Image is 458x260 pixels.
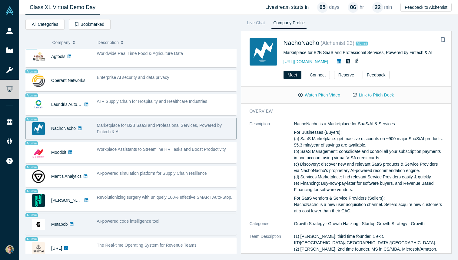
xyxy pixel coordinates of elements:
[25,189,38,193] span: Alumni
[97,243,197,248] span: The Real-time Operating System for Revenue Teams
[250,108,435,114] h3: overview
[25,141,38,145] span: Alumni
[284,59,328,64] a: [URL][DOMAIN_NAME]
[329,4,339,11] p: days
[363,71,390,79] button: Feedback
[294,195,443,214] p: For SaaS vendors & Service Providers (Sellers): NachoNacho is a new user acquisition channel. Sel...
[51,222,68,227] a: Metabob
[25,19,65,30] button: All Categories
[250,38,277,66] img: NachoNacho's Logo
[51,150,66,155] a: Moodbit
[97,123,222,134] span: Marketplace for B2B SaaS and Professional Services, Powered by Fintech & AI
[98,36,232,49] button: Description
[5,6,14,15] img: Alchemist Vault Logo
[51,126,76,131] a: NachoNacho
[25,165,38,169] span: Alumni
[5,245,14,254] img: Dennis Nenno's Account
[25,117,38,121] span: Alumni
[97,75,169,80] span: Enterprise AI security and data privacy
[439,36,447,44] button: Bookmark
[271,19,307,29] a: Company Profile
[32,242,45,255] img: Spiky.ai's Logo
[51,102,137,107] a: Laundris Autonomous Inventory Management
[25,213,38,217] span: Alumni
[294,129,443,193] p: For Businesses (Buyers): (a) SaaS Marketplace: get massive discounts on ~900 major SaaS/AI produc...
[356,42,368,46] span: Alumni
[320,40,354,46] small: ( Alchemist 23 )
[25,237,38,241] span: Alumni
[98,36,119,49] span: Description
[400,3,452,12] button: Feedback to Alchemist
[250,121,294,221] dt: Description
[284,39,320,46] a: NachoNacho
[32,194,45,207] img: Hubly Surgical's Logo
[97,99,207,104] span: AI + Supply Chain for Hospitality and Healthcare Industries
[284,49,443,56] div: Marketplace for B2B SaaS and Professional Services, Powered by Fintech & AI
[284,71,301,79] button: Meet
[51,174,81,179] a: Mantis Analytics
[372,2,383,13] div: 22
[292,90,347,100] button: Watch Pitch Video
[32,146,45,159] img: Moodbit's Logo
[25,93,38,97] span: Alumni
[245,19,267,29] a: Live Chat
[51,246,62,251] a: [URL]
[25,0,100,15] a: Class XL Virtual Demo Day
[347,90,400,100] a: Link to Pitch Deck
[52,36,71,49] span: Company
[25,69,38,73] span: Alumni
[384,4,392,11] p: min
[32,218,45,231] img: Metabob's Logo
[97,147,226,152] span: Workplace Assistants to Streamline HR Tasks and Boost Productivity
[294,121,443,127] p: NachoNacho is a Marketplace for SaaS/AI & Services
[32,50,45,63] img: Agtools's Logo
[97,195,232,200] span: Revolutionizing surgery with uniquely 100% effective SMART Auto-Stop.
[32,74,45,87] img: Operant Networks's Logo
[32,98,45,111] img: Laundris Autonomous Inventory Management's Logo
[294,221,425,226] span: Growth Strategy · Growth Hacking · Startup Growth Strategy · Growth
[348,2,358,13] div: 06
[97,51,183,56] span: Worldwide Real Time Food & Agriculture Data
[360,4,364,11] p: hr
[51,198,103,203] a: [PERSON_NAME] Surgical
[97,219,159,224] span: AI-powered code intelligence tool
[294,233,443,252] p: (1) [PERSON_NAME]: third time founder, 1 exit. IIT/[GEOGRAPHIC_DATA]/[GEOGRAPHIC_DATA]/[GEOGRAPHI...
[69,19,111,30] button: Bookmarked
[32,122,45,135] img: NachoNacho's Logo
[51,54,65,59] a: Agtools
[250,233,294,259] dt: Team Description
[52,36,91,49] button: Company
[51,78,85,83] a: Operant Networks
[97,171,207,176] span: AI-powered simulation platform for Supply Chain resilience
[317,2,328,13] div: 05
[306,71,330,79] button: Connect
[250,221,294,233] dt: Categories
[265,4,309,10] h4: Livestream starts in
[334,71,358,79] button: Reserve
[32,170,45,183] img: Mantis Analytics's Logo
